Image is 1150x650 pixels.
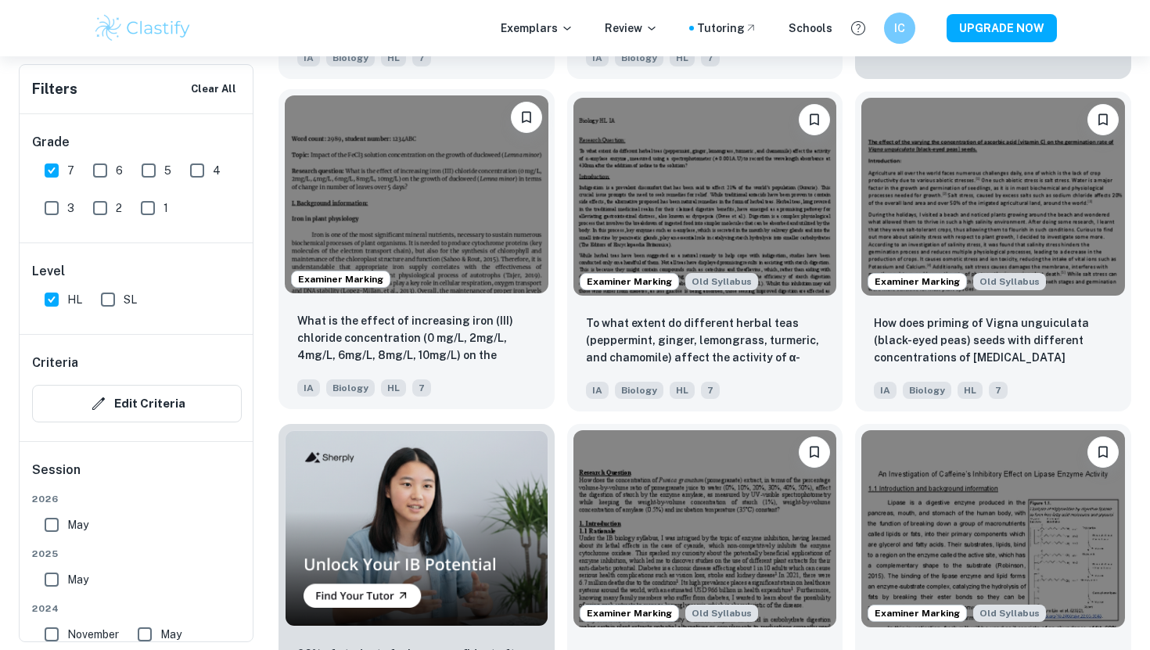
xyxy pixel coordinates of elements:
span: Examiner Marking [868,275,966,289]
img: Biology IA example thumbnail: To what extent do different herbal teas [573,98,837,295]
a: Schools [789,20,832,37]
span: Old Syllabus [973,605,1046,622]
h6: IC [891,20,909,37]
span: Biology [615,49,663,66]
div: Starting from the May 2025 session, the Biology IA requirements have changed. It's OK to refer to... [973,273,1046,290]
p: How does priming of Vigna unguiculata (black-eyed peas) seeds with different concentrations of as... [874,314,1112,368]
span: 6 [116,162,123,179]
span: HL [67,291,82,308]
span: Examiner Marking [292,272,390,286]
button: Bookmark [799,104,830,135]
p: What is the effect of increasing iron (III) chloride concentration (0 mg/L, 2mg/L, 4mg/L, 6mg/L, ... [297,312,536,365]
span: 7 [701,382,720,399]
span: 4 [213,162,221,179]
button: Bookmark [511,102,542,133]
div: Starting from the May 2025 session, the Biology IA requirements have changed. It's OK to refer to... [685,273,758,290]
span: 2025 [32,547,242,561]
span: HL [958,382,983,399]
span: 2 [116,199,122,217]
span: Biology [326,379,375,397]
span: Examiner Marking [580,606,678,620]
span: 7 [989,382,1008,399]
span: May [67,571,88,588]
a: Examiner MarkingStarting from the May 2025 session, the Biology IA requirements have changed. It'... [855,92,1131,411]
button: Help and Feedback [845,15,871,41]
span: Examiner Marking [868,606,966,620]
a: Examiner MarkingBookmarkWhat is the effect of increasing iron (III) chloride concentration (0 mg/... [279,92,555,411]
img: Biology IA example thumbnail: How does priming of Vigna unguiculata (b [861,98,1125,295]
span: Old Syllabus [973,273,1046,290]
span: Biology [615,382,663,399]
span: HL [670,382,695,399]
h6: Criteria [32,354,78,372]
button: Bookmark [799,436,830,468]
h6: Level [32,262,242,281]
img: Thumbnail [285,430,548,627]
span: Old Syllabus [685,605,758,622]
img: Biology IA example thumbnail: How does the concentration of Punica gra [573,430,837,627]
button: Bookmark [1087,436,1119,468]
span: 7 [67,162,74,179]
span: 1 [164,199,168,217]
div: Starting from the May 2025 session, the Biology IA requirements have changed. It's OK to refer to... [973,605,1046,622]
span: Old Syllabus [685,273,758,290]
h6: Grade [32,133,242,152]
p: Review [605,20,658,37]
span: 5 [164,162,171,179]
span: IA [297,49,320,66]
span: HL [670,49,695,66]
button: UPGRADE NOW [947,14,1057,42]
div: Starting from the May 2025 session, the Biology IA requirements have changed. It's OK to refer to... [685,605,758,622]
a: Examiner MarkingStarting from the May 2025 session, the Biology IA requirements have changed. It'... [567,92,843,411]
span: 2026 [32,492,242,506]
span: IA [586,382,609,399]
a: Tutoring [697,20,757,37]
p: To what extent do different herbal teas (peppermint, ginger, lemongrass, turmeric, and chamomile)... [586,314,825,368]
span: IA [586,49,609,66]
span: Biology [903,382,951,399]
span: 7 [701,49,720,66]
button: IC [884,13,915,44]
span: November [67,626,119,643]
img: Biology IA example thumbnail: What is the effect of varying caffeine c [861,430,1125,627]
span: IA [297,379,320,397]
img: Biology IA example thumbnail: What is the effect of increasing iron (I [285,95,548,293]
h6: Session [32,461,242,492]
h6: Filters [32,78,77,100]
span: 2024 [32,602,242,616]
span: HL [381,49,406,66]
button: Edit Criteria [32,385,242,422]
span: 7 [412,379,431,397]
span: 7 [412,49,431,66]
span: Biology [326,49,375,66]
span: SL [124,291,137,308]
span: May [67,516,88,533]
span: May [160,626,181,643]
p: Exemplars [501,20,573,37]
button: Clear All [187,77,240,101]
button: Bookmark [1087,104,1119,135]
span: 3 [67,199,74,217]
span: HL [381,379,406,397]
img: Clastify logo [93,13,192,44]
span: IA [874,382,897,399]
span: Examiner Marking [580,275,678,289]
